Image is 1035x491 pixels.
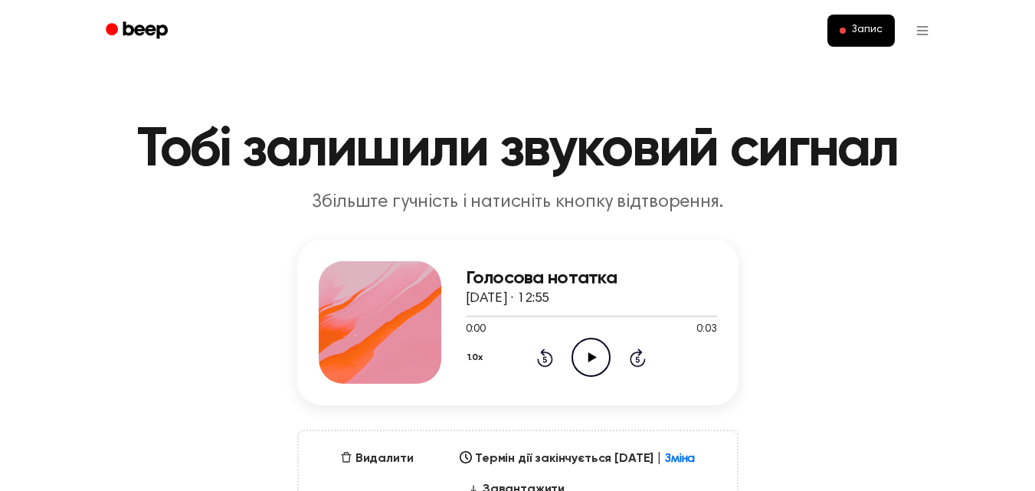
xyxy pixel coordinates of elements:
font: Видалити [355,453,414,465]
font: 0:03 [696,324,716,335]
button: Видалити [334,450,420,468]
font: 0:00 [466,324,486,335]
button: Відкрити меню [904,12,941,49]
button: Запис [827,15,894,47]
font: Голосова нотатка [466,269,617,287]
font: 1.0x [467,353,483,362]
a: Звуковий сигнал [95,16,182,46]
font: Запис [852,25,882,35]
font: Збільште гучність і натисніть кнопку відтворення. [312,193,722,211]
font: [DATE] · 12:55 [466,292,550,306]
button: 1.0x [466,345,489,371]
font: Тобі залишили звуковий сигнал [137,123,898,178]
